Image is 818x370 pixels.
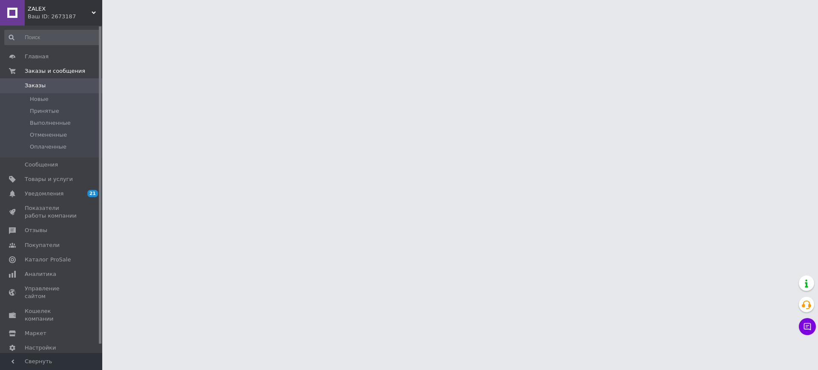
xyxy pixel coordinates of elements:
span: Товары и услуги [25,175,73,183]
span: Оплаченные [30,143,66,151]
span: Новые [30,95,49,103]
span: Маркет [25,330,46,337]
input: Поиск [4,30,101,45]
span: Выполненные [30,119,71,127]
span: Настройки [25,344,56,352]
span: Заказы [25,82,46,89]
span: Уведомления [25,190,63,198]
span: Управление сайтом [25,285,79,300]
span: Аналитика [25,270,56,278]
span: Сообщения [25,161,58,169]
span: Отмененные [30,131,67,139]
span: Главная [25,53,49,60]
span: Принятые [30,107,59,115]
button: Чат с покупателем [799,318,816,335]
span: Каталог ProSale [25,256,71,264]
span: ZALEX [28,5,92,13]
span: Отзывы [25,227,47,234]
span: Показатели работы компании [25,204,79,220]
div: Ваш ID: 2673187 [28,13,102,20]
span: Заказы и сообщения [25,67,85,75]
span: 21 [87,190,98,197]
span: Покупатели [25,241,60,249]
span: Кошелек компании [25,307,79,323]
